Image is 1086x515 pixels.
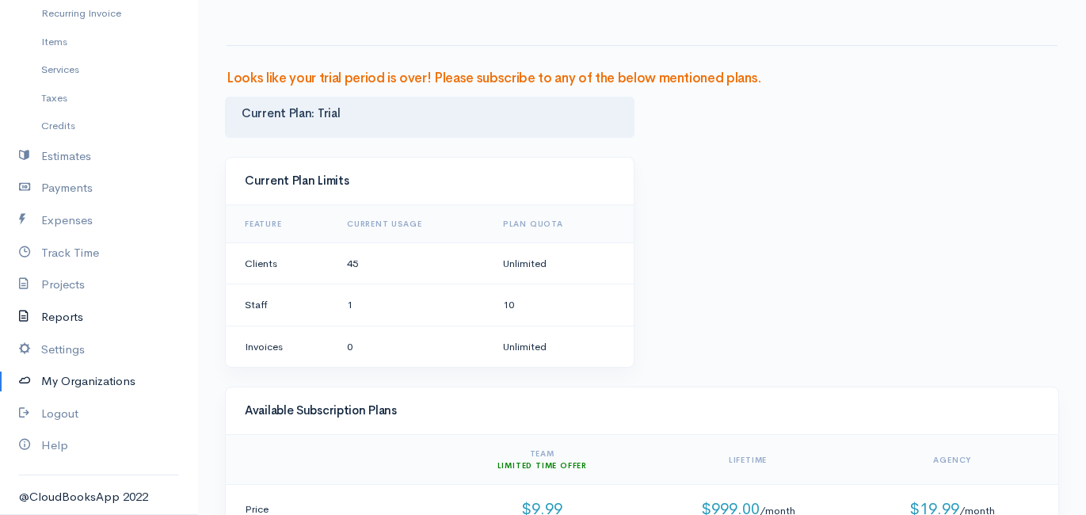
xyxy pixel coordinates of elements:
th: Plan Quota [490,205,634,243]
td: 45 [334,242,490,284]
h3: Looks like your trial period is over! Please subscribe to any of the below mentioned plans. [227,71,1057,86]
th: Current Usage [334,205,490,243]
th: Lifetime [643,435,853,485]
span: Limited Time Offer [497,460,587,471]
th: Agency [852,435,1058,485]
td: 1 [334,284,490,326]
td: Unlimited [490,326,634,367]
td: 10 [490,284,634,326]
h4: Current Plan Limits [245,174,615,188]
td: Clients [226,242,334,284]
td: 0 [334,326,490,367]
th: Feature [226,205,334,243]
td: Invoices [226,326,334,367]
h4: Current Plan: Trial [242,107,618,120]
td: Unlimited [490,242,634,284]
th: Team [441,435,643,485]
div: @CloudBooksApp 2022 [19,488,179,506]
td: Staff [226,284,334,326]
h4: Available Subscription Plans [245,404,1039,418]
